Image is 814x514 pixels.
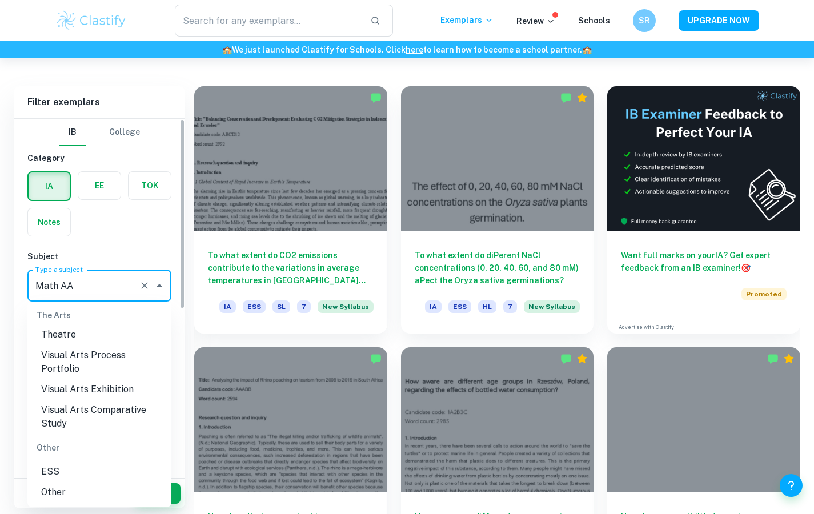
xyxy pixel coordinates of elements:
[607,86,800,334] a: Want full marks on yourIA? Get expert feedback from an IB examiner!PromotedAdvertise with Clastify
[27,324,171,345] li: Theatre
[129,172,171,199] button: TOK
[621,249,787,274] h6: Want full marks on your IA ? Get expert feedback from an IB examiner!
[151,278,167,294] button: Close
[35,264,83,274] label: Type a subject
[208,249,374,287] h6: To what extent do CO2 emissions contribute to the variations in average temperatures in [GEOGRAPH...
[741,288,787,300] span: Promoted
[425,300,442,313] span: IA
[783,353,795,364] div: Premium
[28,208,70,236] button: Notes
[516,15,555,27] p: Review
[29,172,70,200] button: IA
[582,45,592,54] span: 🏫
[243,300,266,313] span: ESS
[2,43,812,56] h6: We just launched Clastify for Schools. Click to learn how to become a school partner.
[59,119,86,146] button: IB
[578,16,610,25] a: Schools
[27,345,171,379] li: Visual Arts Process Portfolio
[637,14,651,27] h6: SR
[406,45,423,54] a: here
[503,300,517,313] span: 7
[109,119,140,146] button: College
[576,92,588,103] div: Premium
[14,86,185,118] h6: Filter exemplars
[222,45,232,54] span: 🏫
[619,323,674,331] a: Advertise with Clastify
[27,379,171,400] li: Visual Arts Exhibition
[175,5,362,37] input: Search for any exemplars...
[27,461,171,482] li: ESS
[78,172,121,199] button: EE
[448,300,471,313] span: ESS
[27,302,171,329] div: The Arts
[741,263,751,272] span: 🎯
[137,278,153,294] button: Clear
[27,152,171,164] h6: Category
[560,92,572,103] img: Marked
[401,86,594,334] a: To what extent do diPerent NaCl concentrations (0, 20, 40, 60, and 80 mM) aPect the Oryza sativa ...
[370,353,382,364] img: Marked
[27,434,171,461] div: Other
[27,250,171,263] h6: Subject
[272,300,290,313] span: SL
[767,353,779,364] img: Marked
[679,10,759,31] button: UPGRADE NOW
[607,86,800,231] img: Thumbnail
[560,353,572,364] img: Marked
[370,92,382,103] img: Marked
[318,300,374,313] span: New Syllabus
[27,400,171,434] li: Visual Arts Comparative Study
[55,9,128,32] img: Clastify logo
[194,86,387,334] a: To what extent do CO2 emissions contribute to the variations in average temperatures in [GEOGRAPH...
[524,300,580,320] div: Starting from the May 2026 session, the ESS IA requirements have changed. We created this exempla...
[219,300,236,313] span: IA
[440,14,494,26] p: Exemplars
[576,353,588,364] div: Premium
[59,119,140,146] div: Filter type choice
[633,9,656,32] button: SR
[415,249,580,287] h6: To what extent do diPerent NaCl concentrations (0, 20, 40, 60, and 80 mM) aPect the Oryza sativa ...
[524,300,580,313] span: New Syllabus
[297,300,311,313] span: 7
[478,300,496,313] span: HL
[780,474,803,497] button: Help and Feedback
[27,482,171,503] li: Other
[318,300,374,320] div: Starting from the May 2026 session, the ESS IA requirements have changed. We created this exempla...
